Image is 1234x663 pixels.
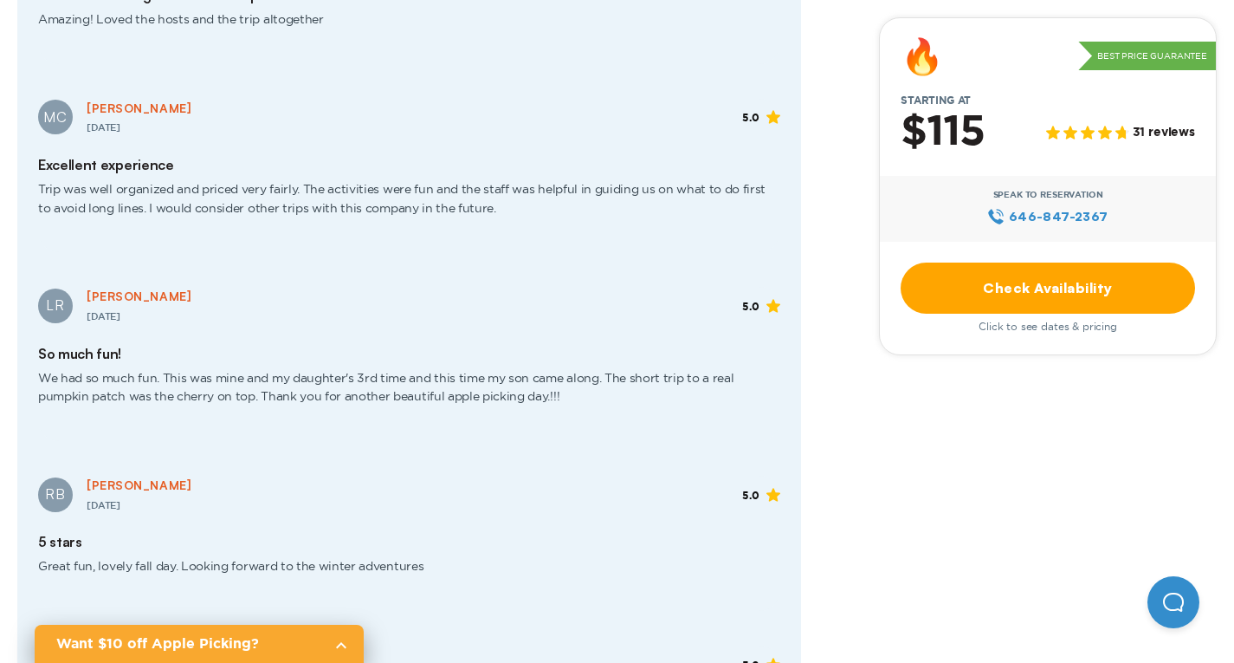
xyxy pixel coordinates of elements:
[87,289,191,303] span: [PERSON_NAME]
[1078,42,1216,71] p: Best Price Guarantee
[38,3,780,50] span: Amazing! Loved the hosts and the trip altogether
[38,478,73,512] div: RB
[979,321,1117,333] span: Click to see dates & pricing
[742,301,759,313] span: 5.0
[38,100,73,134] div: MC
[38,173,780,238] span: Trip was well organized and priced very fairly. The activities were fun and the staff was helpful...
[38,157,780,173] h2: Excellent experience
[35,625,364,663] a: Want $10 off Apple Picking?
[1133,127,1195,141] span: 31 reviews
[880,94,992,107] span: Starting at
[993,190,1103,200] span: Speak to Reservation
[38,362,780,427] span: We had so much fun. This was mine and my daughter's 3rd time and this time my son came along. The...
[1009,207,1108,226] span: 646‍-847‍-2367
[87,101,191,115] span: [PERSON_NAME]
[38,550,780,597] span: Great fun, lovely fall day. Looking forward to the winter adventures
[87,478,191,492] span: [PERSON_NAME]
[38,289,73,323] div: LR
[87,312,120,322] span: [DATE]
[742,490,759,502] span: 5.0
[987,207,1108,226] a: 646‍-847‍-2367
[901,110,985,155] h2: $115
[38,534,780,550] h2: 5 stars
[901,263,1195,314] a: Check Availability
[901,39,944,74] div: 🔥
[1147,576,1199,628] iframe: Help Scout Beacon - Open
[38,346,780,362] h2: So much fun!
[56,634,320,654] h2: Want $10 off Apple Picking?
[742,112,759,124] span: 5.0
[87,123,120,133] span: [DATE]
[87,501,120,510] span: [DATE]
